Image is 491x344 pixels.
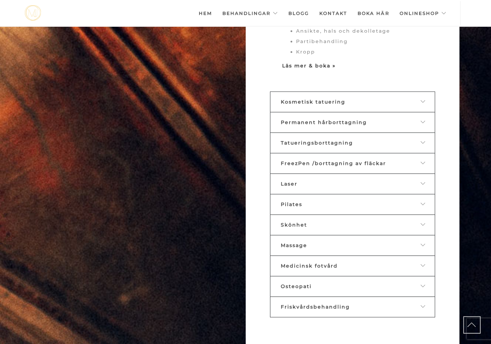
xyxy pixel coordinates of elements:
span: Permanent hårborttagning [281,119,367,125]
a: Behandlingar [222,1,278,25]
span: Massage [281,242,307,248]
a: FreezPen /borttagning av fläckar [270,153,435,174]
a: Läs mer & boka » [282,63,336,69]
span: Skönhet [281,222,307,228]
a: Massage [270,235,435,256]
span: FreezPen /borttagning av fläckar [281,160,386,166]
span: Medicinsk fotvård [281,263,338,269]
span: Kosmetisk tatuering [281,99,345,105]
a: Friskvårdsbehandling [270,296,435,317]
a: Permanent hårborttagning [270,112,435,133]
a: Osteopati [270,276,435,297]
a: Kosmetisk tatuering [270,91,435,112]
span: Osteopati [281,283,312,289]
a: Laser [270,173,435,194]
a: mjstudio mjstudio mjstudio [25,5,41,21]
a: Medicinsk fotvård [270,255,435,276]
a: Skönhet [270,214,435,235]
a: Tatueringsborttagning [270,132,435,153]
img: mjstudio [25,5,41,21]
span: Laser [281,181,297,187]
a: Kontakt [319,1,347,25]
a: Onlineshop [399,1,446,25]
span: Friskvårdsbehandling [281,304,350,310]
a: Hem [199,1,212,25]
li: Partibehandling [296,36,423,47]
a: Blogg [288,1,309,25]
li: Kropp [296,47,423,57]
a: Boka här [358,1,389,25]
a: Pilates [270,194,435,215]
span: Tatueringsborttagning [281,140,353,146]
li: Ansikte, hals och dekolletage [296,26,423,36]
span: Pilates [281,201,302,207]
